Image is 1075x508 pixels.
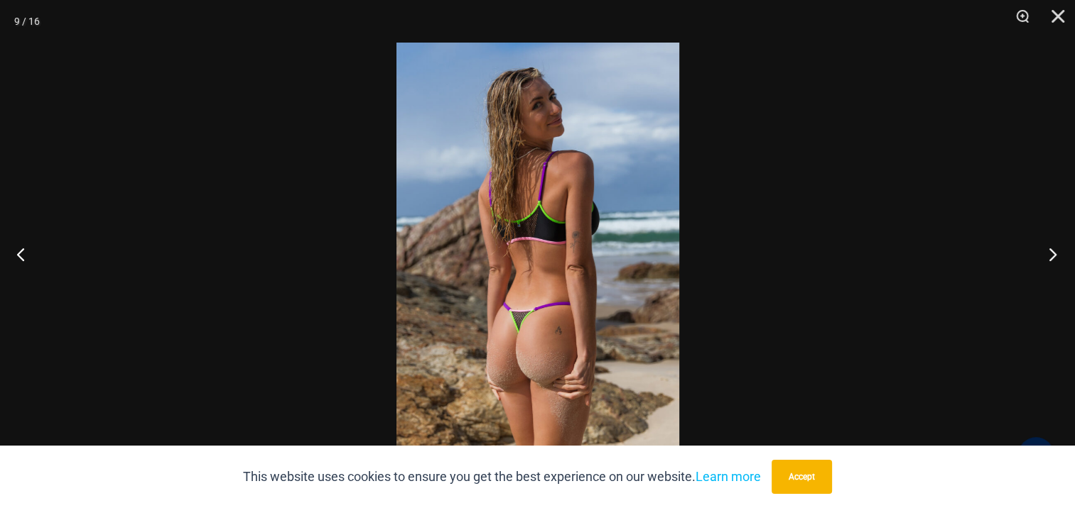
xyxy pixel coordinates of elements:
a: Learn more [696,469,761,484]
p: This website uses cookies to ensure you get the best experience on our website. [243,466,761,487]
button: Next [1022,219,1075,289]
img: Reckless Neon Crush Black Neon 349 Crop Top 466 Thong 07 [396,43,679,465]
div: 9 / 16 [14,11,40,32]
button: Accept [772,460,832,494]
